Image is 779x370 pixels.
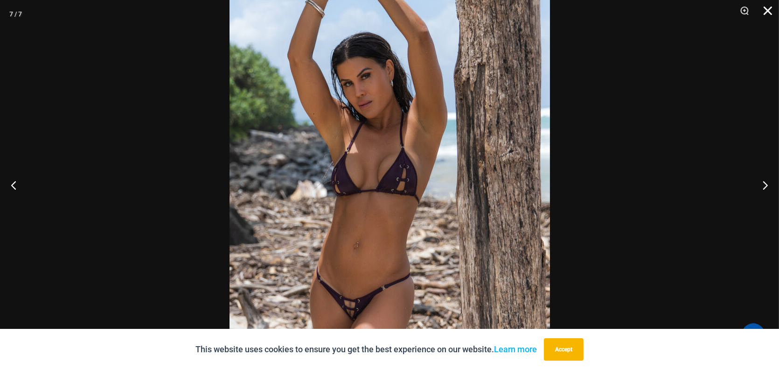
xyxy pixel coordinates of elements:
div: 7 / 7 [9,7,22,21]
button: Accept [544,338,584,361]
p: This website uses cookies to ensure you get the best experience on our website. [195,342,537,356]
a: Learn more [494,344,537,354]
button: Next [744,162,779,208]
